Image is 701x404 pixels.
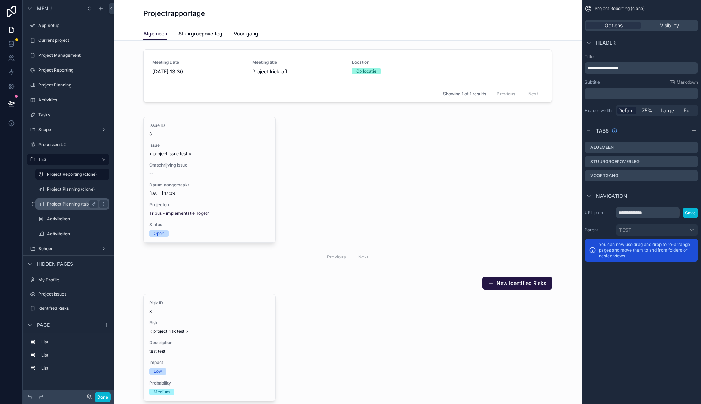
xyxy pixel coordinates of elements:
label: URL path [585,210,613,215]
span: Visibility [660,22,679,29]
label: List [41,352,106,358]
span: Tabs [596,127,609,134]
a: My Profile [27,274,109,286]
label: Current project [38,38,108,43]
a: Activiteiten [35,213,109,225]
label: Voortgang [590,173,618,179]
label: Algemeen [590,145,614,150]
label: Title [585,54,698,60]
a: Activiteiten [35,228,109,240]
a: Tasks [27,109,109,120]
a: Identified Risks [27,303,109,314]
label: Project Management [38,52,108,58]
label: Stuurgroepoverleg [590,159,640,164]
span: Header [596,39,616,46]
a: Scope [27,124,109,135]
div: scrollable content [23,333,114,381]
span: Menu [37,5,52,12]
p: You can now use drag and drop to re-arrange pages and move them to and from folders or nested views [599,242,694,259]
label: List [41,365,106,371]
label: Activiteiten [47,231,108,237]
a: Project Management [27,50,109,61]
a: Project Planning (table) [35,198,109,210]
label: Scope [38,127,98,133]
a: Project Planning (clone) [35,184,109,195]
span: Navigation [596,192,627,200]
span: Page [37,321,50,329]
label: TEST [38,157,95,162]
button: TEST [616,224,698,236]
span: Project Reporting (clone) [595,6,645,11]
span: Showing 1 of 1 results [443,91,486,97]
a: Project Planning [27,79,109,91]
label: Subtitle [585,79,600,85]
label: Activities [38,97,108,103]
label: Activiteiten [47,216,108,222]
label: Header width [585,108,613,113]
button: Save [683,208,698,218]
label: Tasks [38,112,108,118]
span: Options [605,22,623,29]
span: Markdown [677,79,698,85]
span: Algemeen [143,30,167,37]
a: Markdown [669,79,698,85]
label: Project Reporting [38,67,108,73]
span: Full [684,107,691,114]
span: 75% [642,107,652,114]
a: Stuurgroepoverleg [178,27,222,41]
button: Done [95,392,111,402]
a: Project Issues [27,288,109,300]
label: Beheer [38,246,98,252]
label: App Setup [38,23,108,28]
label: Processen L2 [38,142,108,147]
label: Parent [585,227,613,233]
a: App Setup [27,20,109,31]
span: Large [661,107,674,114]
label: My Profile [38,277,108,283]
a: Algemeen [143,27,167,41]
label: Project Planning (table) [47,201,95,207]
label: Project Planning [38,82,108,88]
label: Identified Risks [38,305,108,311]
a: Voortgang [234,27,258,41]
span: Default [618,107,635,114]
h1: Projectrapportage [143,9,205,18]
a: Activities [27,94,109,106]
a: Beheer [27,243,109,254]
div: scrollable content [585,88,698,99]
a: TEST [27,154,109,165]
span: Voortgang [234,30,258,37]
a: Processen L2 [27,139,109,150]
span: Stuurgroepoverleg [178,30,222,37]
label: Project Reporting (clone) [47,172,105,177]
label: List [41,339,106,345]
a: Project Reporting [27,64,109,76]
a: Project Reporting (clone) [35,169,109,180]
span: TEST [619,226,631,234]
label: Project Issues [38,291,108,297]
span: Hidden pages [37,260,73,268]
a: Current project [27,35,109,46]
label: Project Planning (clone) [47,186,108,192]
div: scrollable content [585,62,698,74]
